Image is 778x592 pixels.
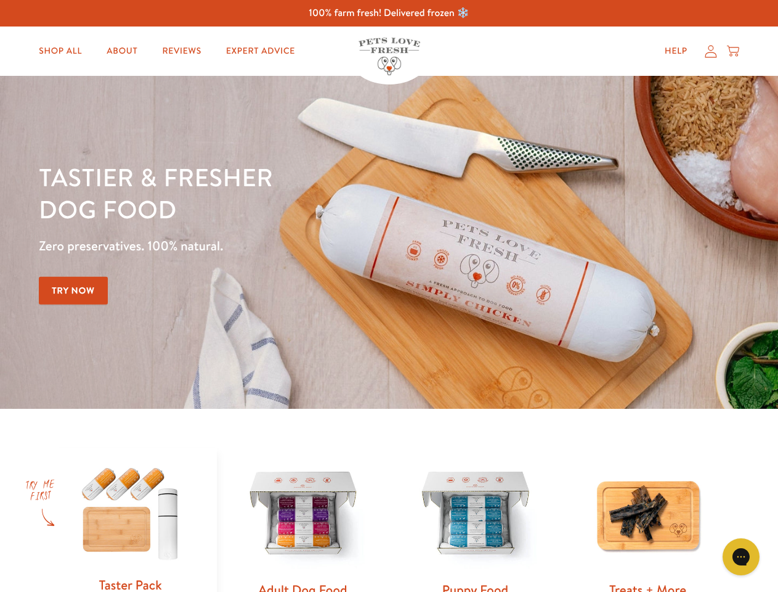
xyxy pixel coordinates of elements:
[39,161,506,225] h1: Tastier & fresher dog food
[97,39,147,64] a: About
[359,38,420,75] img: Pets Love Fresh
[216,39,305,64] a: Expert Advice
[29,39,92,64] a: Shop All
[39,235,506,257] p: Zero preservatives. 100% natural.
[655,39,697,64] a: Help
[39,277,108,305] a: Try Now
[152,39,211,64] a: Reviews
[716,534,766,580] iframe: Gorgias live chat messenger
